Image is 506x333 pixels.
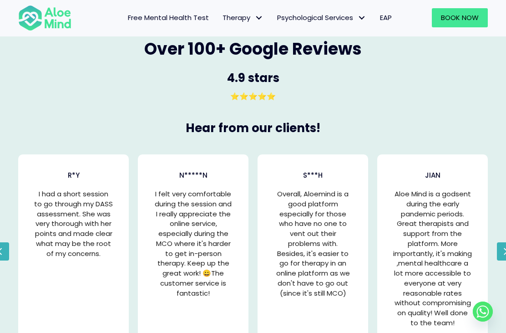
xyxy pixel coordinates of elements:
span: Over 100+ Google Reviews [144,37,362,61]
span: Therapy [223,13,263,22]
a: Psychological ServicesPsychological Services: submenu [270,8,373,27]
span: ⭐ [267,91,276,102]
span: Book Now [441,13,479,22]
a: Free Mental Health Test [121,8,216,27]
span: ⭐ [248,91,258,102]
a: TherapyTherapy: submenu [216,8,270,27]
span: Free Mental Health Test [128,13,209,22]
a: EAP [373,8,399,27]
span: EAP [380,13,392,22]
span: Psychological Services [277,13,366,22]
nav: Menu [81,8,399,27]
a: Whatsapp [473,302,493,322]
span: ⭐ [239,91,248,102]
span: ⭐ [258,91,267,102]
img: Aloe mind Logo [18,5,71,31]
span: 4.9 stars [227,70,279,86]
span: Psychological Services: submenu [355,11,369,25]
p: Aloe Mind is a godsent during the early pandemic periods. Great therapists and support from the p... [393,189,472,328]
p: I felt very comfortable during the session and I really appreciate the online service, especially... [154,189,233,298]
a: Book Now [432,8,488,27]
span: Hear from our clients! [186,120,320,136]
span: Therapy: submenu [253,11,266,25]
p: Overall, Aloemind is a good platform especially for those who have no one to vent out their probl... [273,189,352,298]
p: I had a short session to go through my DASS assessment. She was very thorough with her points and... [34,189,113,258]
h3: Jian [384,170,481,180]
span: ⭐ [230,91,239,102]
